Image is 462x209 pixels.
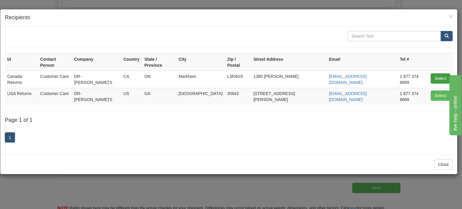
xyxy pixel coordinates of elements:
[347,31,441,41] input: Search Text
[5,54,38,71] th: Id
[434,159,453,170] button: Close
[72,54,121,71] th: Company
[225,54,251,71] th: Zip / Postal
[5,88,38,105] td: USA Returns
[397,71,428,88] td: 1 877 374 6669
[449,13,453,20] button: Close
[329,91,367,102] a: [EMAIL_ADDRESS][DOMAIN_NAME]
[251,88,326,105] td: [STREET_ADDRESS][PERSON_NAME]
[38,88,72,105] td: Customer Care
[142,54,176,71] th: State / Province
[121,54,142,71] th: Country
[431,73,450,84] button: Select
[251,71,326,88] td: 1380 [PERSON_NAME]
[397,54,428,71] th: Tel #
[225,88,251,105] td: 30642
[431,91,450,101] button: Select
[5,14,453,22] h4: Recipients
[142,71,176,88] td: ON
[448,74,461,135] iframe: chat widget
[397,88,428,105] td: 1 877 374 6669
[225,71,251,88] td: L3R4G5
[449,13,453,20] span: ×
[176,71,225,88] td: Markham
[72,71,121,88] td: DR-[PERSON_NAME]'S
[121,71,142,88] td: CA
[5,71,38,88] td: Canada Returns
[5,4,56,11] div: live help - online
[176,54,225,71] th: City
[251,54,326,71] th: Street Address
[329,74,367,85] a: [EMAIL_ADDRESS][DOMAIN_NAME]
[142,88,176,105] td: GA
[121,88,142,105] td: US
[72,88,121,105] td: DR-[PERSON_NAME]'S
[5,132,15,143] a: 1
[176,88,225,105] td: [GEOGRAPHIC_DATA]
[38,54,72,71] th: Contact Person
[5,117,453,123] h4: Page 1 of 1
[38,71,72,88] td: Customer Care
[327,54,397,71] th: Email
